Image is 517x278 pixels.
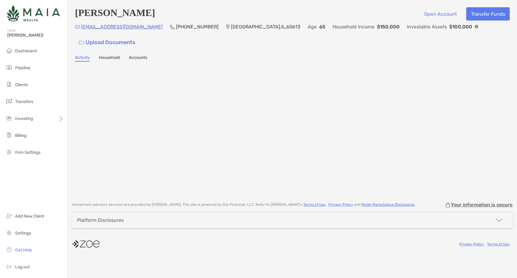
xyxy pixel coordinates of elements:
[466,7,510,21] button: Transfer Funds
[15,82,28,87] span: Clients
[226,24,230,29] img: Location Icon
[319,23,325,31] p: 65
[15,48,37,53] span: Dashboard
[77,217,124,223] div: Platform Disclosures
[5,212,13,219] img: add_new_client icon
[419,7,461,21] button: Open Account
[7,2,60,24] img: Zoe Logo
[361,202,415,207] a: Model Marketplace Disclosures
[328,202,353,207] a: Privacy Policy
[99,55,120,62] a: Household
[5,115,13,122] img: investing icon
[5,148,13,156] img: firm-settings icon
[72,237,99,251] img: company logo
[5,98,13,105] img: transfers icon
[487,242,509,246] a: Terms of Use
[72,202,415,207] p: Investment advisory services are provided by [PERSON_NAME] . This site is powered by Zoe Financia...
[79,40,84,45] img: button icon
[15,264,30,270] span: Log out
[7,33,64,38] span: [PERSON_NAME]!
[129,55,147,62] a: Accounts
[15,65,30,70] span: Pipeline
[5,263,13,270] img: logout icon
[451,202,512,208] p: Your information is secure
[15,231,31,236] span: Settings
[407,23,447,31] p: Investable Assets
[75,55,90,62] a: Activity
[15,116,33,121] span: Investing
[15,214,44,219] span: Add New Client
[308,23,317,31] p: Age
[5,131,13,139] img: billing icon
[231,23,301,31] p: [GEOGRAPHIC_DATA] , IL , 60613
[5,64,13,71] img: pipeline icon
[170,24,175,29] img: Phone Icon
[75,7,155,21] h4: [PERSON_NAME]
[496,217,503,224] img: icon arrow
[475,25,478,28] img: Info Icon
[5,47,13,54] img: dashboard icon
[303,202,326,207] a: Terms of Use
[5,229,13,236] img: settings icon
[5,246,13,253] img: get-help icon
[15,133,26,138] span: Billing
[75,36,139,49] a: Upload Documents
[377,23,400,31] p: $150,000
[15,247,32,253] span: Get Help
[5,81,13,88] img: clients icon
[15,150,41,155] span: Firm Settings
[459,242,484,246] a: Privacy Policy
[333,23,375,31] p: Household Income
[449,23,472,31] p: $100,000
[81,23,163,31] p: [EMAIL_ADDRESS][DOMAIN_NAME]
[75,25,80,29] img: Email Icon
[176,23,219,31] p: [PHONE_NUMBER]
[15,99,33,104] span: Transfers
